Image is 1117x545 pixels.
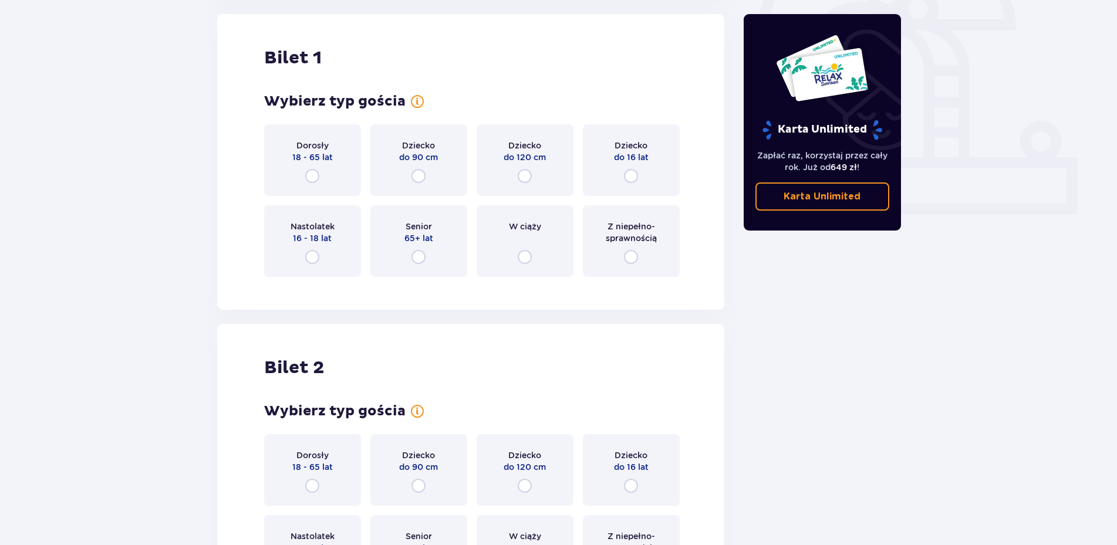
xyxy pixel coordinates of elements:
[402,140,435,151] span: Dziecko
[615,449,647,461] span: Dziecko
[296,449,329,461] span: Dorosły
[406,221,432,232] span: Senior
[404,232,433,244] span: 65+ lat
[784,190,860,203] p: Karta Unlimited
[292,151,333,163] span: 18 - 65 lat
[775,34,869,102] img: Dwie karty całoroczne do Suntago z napisem 'UNLIMITED RELAX', na białym tle z tropikalnymi liśćmi...
[399,461,438,473] span: do 90 cm
[291,221,335,232] span: Nastolatek
[504,461,546,473] span: do 120 cm
[615,140,647,151] span: Dziecko
[508,140,541,151] span: Dziecko
[296,140,329,151] span: Dorosły
[755,150,889,173] p: Zapłać raz, korzystaj przez cały rok. Już od !
[508,449,541,461] span: Dziecko
[264,47,322,69] h2: Bilet 1
[293,232,332,244] span: 16 - 18 lat
[755,182,889,211] a: Karta Unlimited
[614,461,649,473] span: do 16 lat
[509,221,541,232] span: W ciąży
[264,357,324,379] h2: Bilet 2
[509,530,541,542] span: W ciąży
[399,151,438,163] span: do 90 cm
[264,93,406,110] h3: Wybierz typ gościa
[406,530,432,542] span: Senior
[264,402,406,420] h3: Wybierz typ gościa
[292,461,333,473] span: 18 - 65 lat
[402,449,435,461] span: Dziecko
[761,120,883,140] p: Karta Unlimited
[614,151,649,163] span: do 16 lat
[593,221,669,244] span: Z niepełno­sprawnością
[831,163,857,172] span: 649 zł
[504,151,546,163] span: do 120 cm
[291,530,335,542] span: Nastolatek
